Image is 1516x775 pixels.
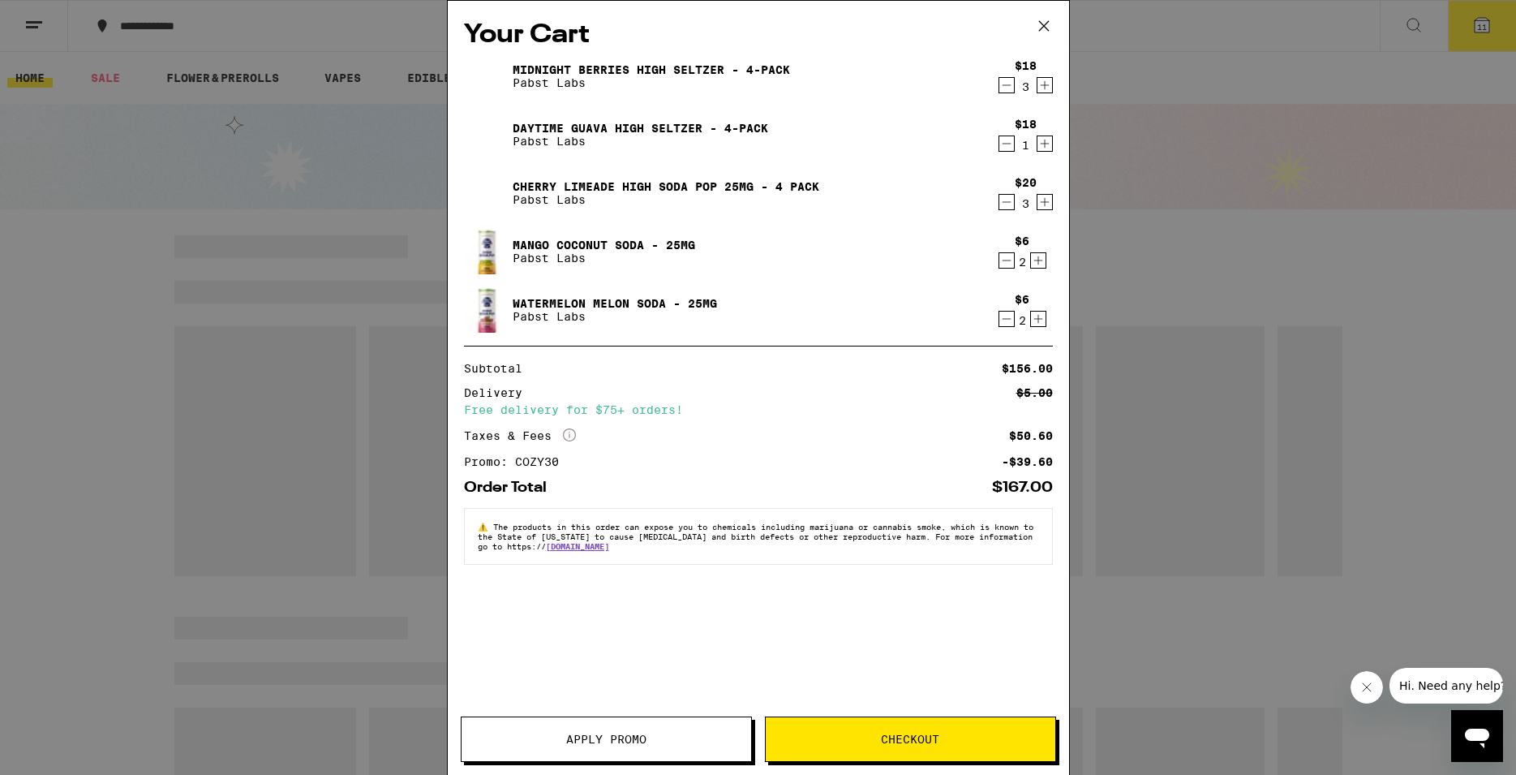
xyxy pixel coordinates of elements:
[566,734,646,745] span: Apply Promo
[464,387,534,398] div: Delivery
[1002,363,1053,374] div: $156.00
[1037,77,1053,93] button: Increment
[464,404,1053,415] div: Free delivery for $75+ orders!
[1015,314,1029,327] div: 2
[881,734,939,745] span: Checkout
[998,136,1015,152] button: Decrement
[1037,194,1053,210] button: Increment
[1351,671,1383,704] iframe: Close message
[513,180,819,193] a: Cherry Limeade High Soda Pop 25mg - 4 Pack
[513,239,695,252] a: Mango Coconut Soda - 25mg
[478,522,493,532] span: ⚠️
[513,135,768,148] p: Pabst Labs
[1015,118,1037,131] div: $18
[513,252,695,265] p: Pabst Labs
[992,480,1053,495] div: $167.00
[464,170,509,216] img: Cherry Limeade High Soda Pop 25mg - 4 Pack
[998,194,1015,210] button: Decrement
[998,311,1015,327] button: Decrement
[464,17,1053,54] h2: Your Cart
[513,193,819,206] p: Pabst Labs
[1015,176,1037,189] div: $20
[464,280,509,341] img: Watermelon Melon Soda - 25mg
[1015,59,1037,72] div: $18
[513,76,790,89] p: Pabst Labs
[513,297,717,310] a: Watermelon Melon Soda - 25mg
[464,456,570,467] div: Promo: COZY30
[1015,256,1029,269] div: 2
[1015,235,1029,248] div: $6
[513,310,717,323] p: Pabst Labs
[1015,293,1029,306] div: $6
[464,112,509,157] img: Daytime Guava High Seltzer - 4-pack
[765,717,1056,762] button: Checkout
[461,717,752,762] button: Apply Promo
[1015,197,1037,210] div: 3
[1030,252,1046,269] button: Increment
[464,363,534,374] div: Subtotal
[1016,387,1053,398] div: $5.00
[1009,430,1053,441] div: $50.60
[464,222,509,282] img: Mango Coconut Soda - 25mg
[1015,80,1037,93] div: 3
[10,11,117,24] span: Hi. Need any help?
[1037,136,1053,152] button: Increment
[998,252,1015,269] button: Decrement
[1015,139,1037,152] div: 1
[464,428,576,443] div: Taxes & Fees
[546,541,609,551] a: [DOMAIN_NAME]
[513,122,768,135] a: Daytime Guava High Seltzer - 4-pack
[1451,710,1503,762] iframe: Button to launch messaging window
[1389,668,1503,704] iframe: Message from company
[464,480,558,495] div: Order Total
[513,63,790,76] a: Midnight Berries High Seltzer - 4-pack
[478,522,1033,551] span: The products in this order can expose you to chemicals including marijuana or cannabis smoke, whi...
[1002,456,1053,467] div: -$39.60
[1030,311,1046,327] button: Increment
[998,77,1015,93] button: Decrement
[464,54,509,99] img: Midnight Berries High Seltzer - 4-pack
